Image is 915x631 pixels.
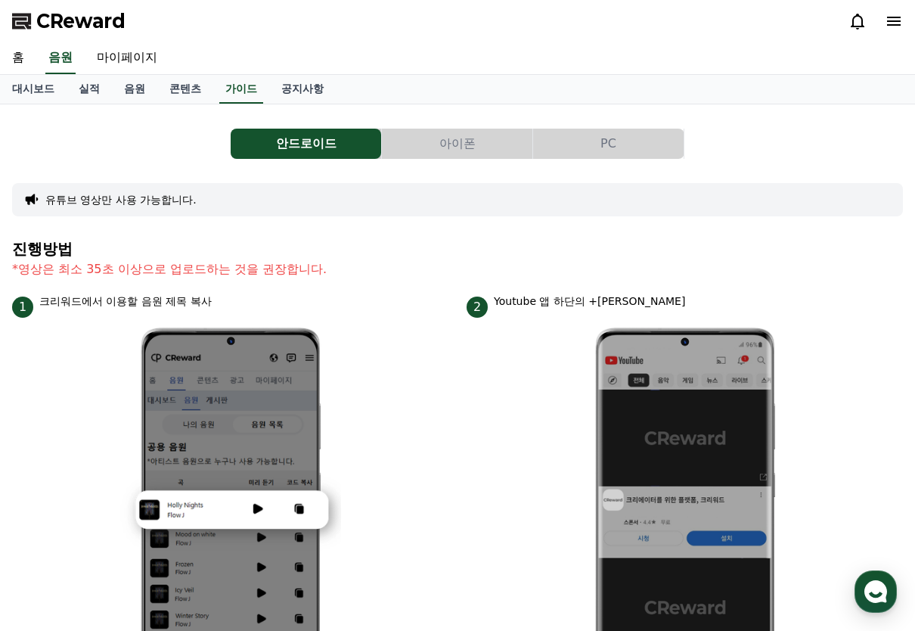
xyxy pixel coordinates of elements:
a: 대화 [100,480,195,518]
a: 홈 [5,480,100,518]
span: 홈 [48,502,57,514]
a: CReward [12,9,126,33]
a: 실적 [67,75,112,104]
button: 아이폰 [382,129,532,159]
span: 2 [467,297,488,318]
span: 1 [12,297,33,318]
span: 대화 [138,503,157,515]
a: 음원 [112,75,157,104]
p: Youtube 앱 하단의 +[PERSON_NAME] [494,294,685,309]
a: 설정 [195,480,290,518]
button: 유튜브 영상만 사용 가능합니다. [45,192,197,207]
a: 가이드 [219,75,263,104]
span: 설정 [234,502,252,514]
button: 안드로이드 [231,129,381,159]
span: CReward [36,9,126,33]
a: PC [533,129,684,159]
p: 크리워드에서 이용할 음원 제목 복사 [39,294,212,309]
h4: 진행방법 [12,241,903,257]
a: 안드로이드 [231,129,382,159]
a: 음원 [45,42,76,74]
button: PC [533,129,684,159]
a: 공지사항 [269,75,336,104]
a: 콘텐츠 [157,75,213,104]
a: 마이페이지 [85,42,169,74]
p: *영상은 최소 35초 이상으로 업로드하는 것을 권장합니다. [12,260,903,278]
